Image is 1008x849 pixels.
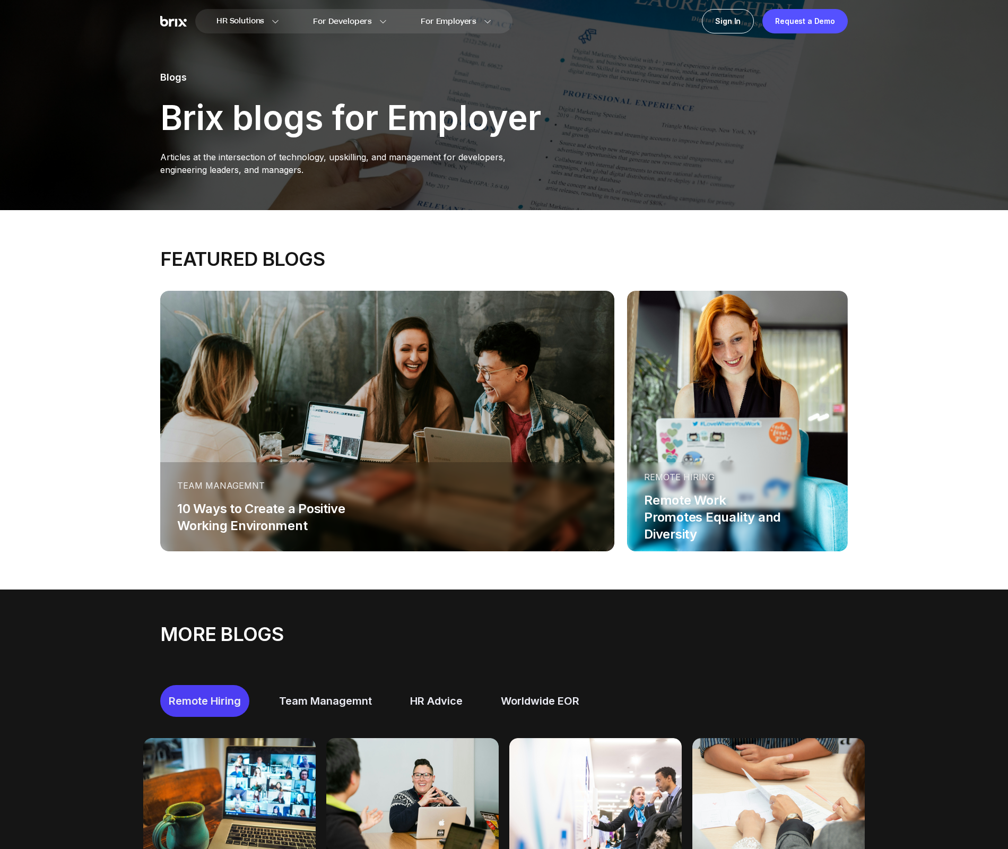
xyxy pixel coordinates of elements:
a: Request a Demo [762,9,848,33]
div: FEATURED BLOGS [160,248,848,270]
div: HR Advice [402,685,471,717]
a: Sign In [702,9,754,33]
div: More blogs [160,621,848,647]
div: Worldwide EOR [492,685,588,717]
div: Remote Hiring [160,685,249,717]
p: Brix blogs for Employer [160,102,541,134]
img: Brix Logo [160,16,187,27]
div: Remote Hiring [644,471,787,483]
p: Blogs [160,70,541,85]
div: 10 Ways to Create a Positive Working Environment [177,500,394,534]
span: For Developers [313,16,372,27]
span: HR Solutions [216,13,264,30]
span: For Employers [421,16,476,27]
div: Team Managemnt [177,479,597,492]
div: Remote Work Promotes Equality and Diversity [644,492,787,543]
p: Articles at the intersection of technology, upskilling, and management for developers, engineerin... [160,151,541,176]
div: Team Managemnt [271,685,380,717]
